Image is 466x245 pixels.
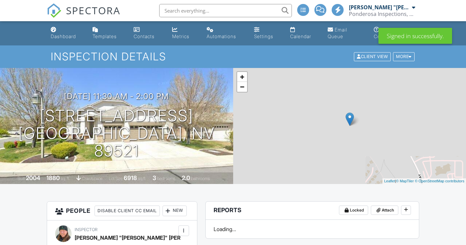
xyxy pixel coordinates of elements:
a: Metrics [169,24,198,43]
div: [PERSON_NAME] "[PERSON_NAME]" [PERSON_NAME] [349,4,410,11]
span: sq. ft. [61,176,70,181]
div: Email Queue [328,27,347,39]
div: Client View [354,52,391,61]
span: bathrooms [191,176,210,181]
a: Client View [353,54,392,59]
input: Search everything... [159,4,292,17]
div: 6918 [124,174,137,181]
div: Calendar [290,33,311,39]
div: 2004 [26,174,40,181]
span: crawlspace [82,176,102,181]
span: Lot Size [109,176,123,181]
div: Disable Client CC Email [95,206,160,216]
a: Support Center [371,24,418,43]
span: SPECTORA [66,3,120,17]
a: Leaflet [384,179,395,183]
span: sq.ft. [138,176,146,181]
a: © MapTiler [396,179,414,183]
a: Settings [251,24,282,43]
a: Templates [90,24,126,43]
div: New [163,206,187,216]
a: Zoom out [237,82,247,92]
div: | [382,178,466,184]
span: Inspector [75,227,98,232]
h1: Inspection Details [51,51,415,62]
a: Dashboard [48,24,85,43]
div: Signed in successfully. [378,28,452,44]
div: Templates [93,33,117,39]
h1: [STREET_ADDRESS] [GEOGRAPHIC_DATA], NV 89521 [11,107,223,159]
div: 1880 [46,174,60,181]
a: © OpenStreetMap contributors [415,179,464,183]
div: Ponderosa Inspections, LLC [349,11,415,17]
div: 3 [153,174,156,181]
div: More [393,52,415,61]
div: Automations [207,33,236,39]
a: Contacts [131,24,164,43]
a: Email Queue [325,24,366,43]
h3: [DATE] 11:30 am - 2:00 pm [64,92,169,101]
div: 2.0 [182,174,190,181]
a: Zoom in [237,72,247,82]
a: Automations (Advanced) [204,24,246,43]
div: Settings [254,33,273,39]
h3: People [47,202,197,220]
span: Built [18,176,25,181]
a: SPECTORA [47,9,120,23]
img: The Best Home Inspection Software - Spectora [47,3,61,18]
a: Calendar [288,24,319,43]
div: Metrics [172,33,189,39]
span: bedrooms [157,176,175,181]
div: Contacts [134,33,155,39]
div: Dashboard [51,33,76,39]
